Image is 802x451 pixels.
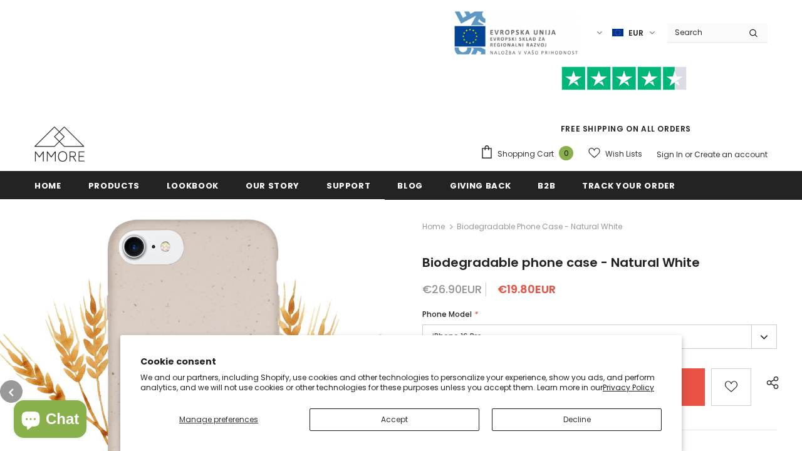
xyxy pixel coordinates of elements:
[246,180,299,192] span: Our Story
[246,171,299,199] a: Our Story
[582,171,675,199] a: Track your order
[422,281,482,297] span: €26.90EUR
[480,145,580,163] a: Shopping Cart 0
[397,180,423,192] span: Blog
[603,382,654,393] a: Privacy Policy
[561,66,687,91] img: Trust Pilot Stars
[480,72,768,134] span: FREE SHIPPING ON ALL ORDERS
[310,408,479,431] button: Accept
[167,180,219,192] span: Lookbook
[492,408,662,431] button: Decline
[422,254,700,271] span: Biodegradable phone case - Natural White
[10,400,90,441] inbox-online-store-chat: Shopify online store chat
[538,171,555,199] a: B2B
[88,180,140,192] span: Products
[140,373,662,392] p: We and our partners, including Shopify, use cookies and other technologies to personalize your ex...
[326,171,371,199] a: support
[179,414,258,425] span: Manage preferences
[667,23,739,41] input: Search Site
[657,149,683,160] a: Sign In
[34,171,61,199] a: Home
[694,149,768,160] a: Create an account
[453,27,578,38] a: Javni Razpis
[582,180,675,192] span: Track your order
[628,27,643,39] span: EUR
[450,180,511,192] span: Giving back
[480,90,768,123] iframe: Customer reviews powered by Trustpilot
[588,143,642,165] a: Wish Lists
[450,171,511,199] a: Giving back
[34,127,85,162] img: MMORE Cases
[559,146,573,160] span: 0
[140,355,662,368] h2: Cookie consent
[397,171,423,199] a: Blog
[685,149,692,160] span: or
[457,219,622,234] span: Biodegradable phone case - Natural White
[538,180,555,192] span: B2B
[497,148,554,160] span: Shopping Cart
[34,180,61,192] span: Home
[88,171,140,199] a: Products
[140,408,297,431] button: Manage preferences
[422,219,445,234] a: Home
[497,281,556,297] span: €19.80EUR
[167,171,219,199] a: Lookbook
[422,309,472,319] span: Phone Model
[453,10,578,56] img: Javni Razpis
[605,148,642,160] span: Wish Lists
[422,324,777,349] label: iPhone 16 Pro
[326,180,371,192] span: support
